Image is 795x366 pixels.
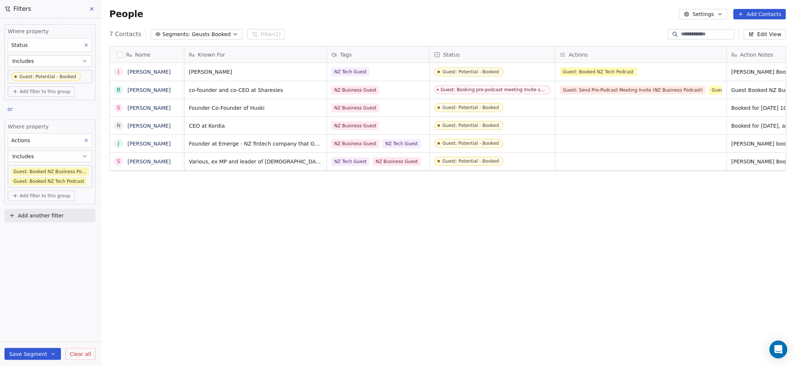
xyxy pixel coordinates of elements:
span: People [109,9,143,20]
div: S [117,157,120,165]
span: Founder Co-Founder of Huski [189,104,322,112]
span: Known For [198,51,225,58]
div: B [117,86,120,94]
div: grid [110,63,184,351]
span: NZ Business Guest [331,86,380,95]
span: Guest: Send Pre-Podcast Meeting Invite (NZ Business Podcast) [560,86,706,95]
span: NZ Business Guest [331,139,380,148]
span: NZ Tech Guest [383,139,421,148]
span: Tags [340,51,352,58]
a: [PERSON_NAME] [128,159,171,165]
span: NZ Tech Guest [331,157,370,166]
a: [PERSON_NAME] [128,105,171,111]
span: NZ Business Guest [373,157,421,166]
span: CEO at Kordia [189,122,322,130]
a: [PERSON_NAME] [128,141,171,147]
span: Actions [569,51,588,58]
span: Various, ex MP and leader of [DEMOGRAPHIC_DATA], CEO of Auckland Business Chamber [189,158,322,165]
div: Guest: Potential - Booked [442,69,499,74]
span: Guest: Booked NZ Tech Podcast [560,67,637,76]
div: Tags [327,47,429,63]
div: Guest: Potential - Booked [442,123,499,128]
a: [PERSON_NAME] [128,69,171,75]
span: [PERSON_NAME] [189,68,322,76]
div: Name [110,47,184,63]
button: Add Contacts [734,9,786,19]
span: Segments: [162,31,190,38]
div: Guest: Potential - Booked [442,159,499,164]
div: Open Intercom Messenger [770,341,788,359]
button: Filter(2) [247,29,286,39]
a: [PERSON_NAME] [128,87,171,93]
span: NZ Business Guest [331,121,380,130]
div: Known For [184,47,326,63]
button: Settings [679,9,727,19]
span: 7 Contacts [109,30,141,39]
span: co-founder and co-CEO at Sharesies [189,86,322,94]
button: Edit View [744,29,786,39]
div: Status [430,47,555,63]
div: J [118,140,119,147]
div: N [117,122,120,130]
span: Status [443,51,460,58]
div: Guest: Potential - Booked [442,105,499,110]
span: Founder at Emerge - NZ fintech company that Gorilla uses, with offices near [GEOGRAPHIC_DATA] [189,140,322,147]
div: S [117,104,120,112]
div: Guest: Booking pre-podcast meeting Invite sent - Waiting for Reply [441,87,546,92]
div: Actions [556,47,727,63]
div: Guest: Potential - Booked [442,141,499,146]
div: I [118,68,119,76]
a: [PERSON_NAME] [128,123,171,129]
span: Action Notes [740,51,773,58]
span: NZ Business Guest [331,104,380,112]
span: Geusts Booked [192,31,231,38]
span: NZ Tech Guest [331,67,370,76]
span: Name [135,51,150,58]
